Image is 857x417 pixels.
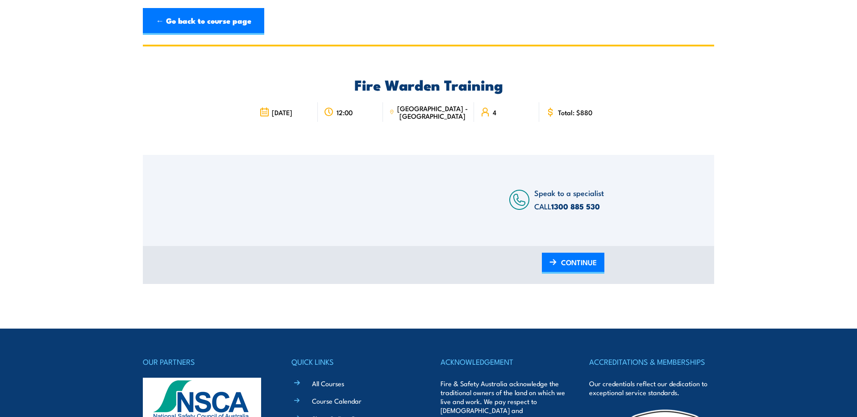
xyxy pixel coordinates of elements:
[542,253,604,274] a: CONTINUE
[558,108,592,116] span: Total: $880
[312,396,362,405] a: Course Calendar
[589,355,714,368] h4: ACCREDITATIONS & MEMBERSHIPS
[441,355,566,368] h4: ACKNOWLEDGEMENT
[272,108,292,116] span: [DATE]
[143,355,268,368] h4: OUR PARTNERS
[397,104,468,120] span: [GEOGRAPHIC_DATA] - [GEOGRAPHIC_DATA]
[291,355,416,368] h4: QUICK LINKS
[551,200,600,212] a: 1300 885 530
[561,250,597,274] span: CONTINUE
[312,379,344,388] a: All Courses
[589,379,714,397] p: Our credentials reflect our dedication to exceptional service standards.
[534,187,604,212] span: Speak to a specialist CALL
[337,108,353,116] span: 12:00
[143,8,264,35] a: ← Go back to course page
[493,108,496,116] span: 4
[253,78,604,91] h2: Fire Warden Training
